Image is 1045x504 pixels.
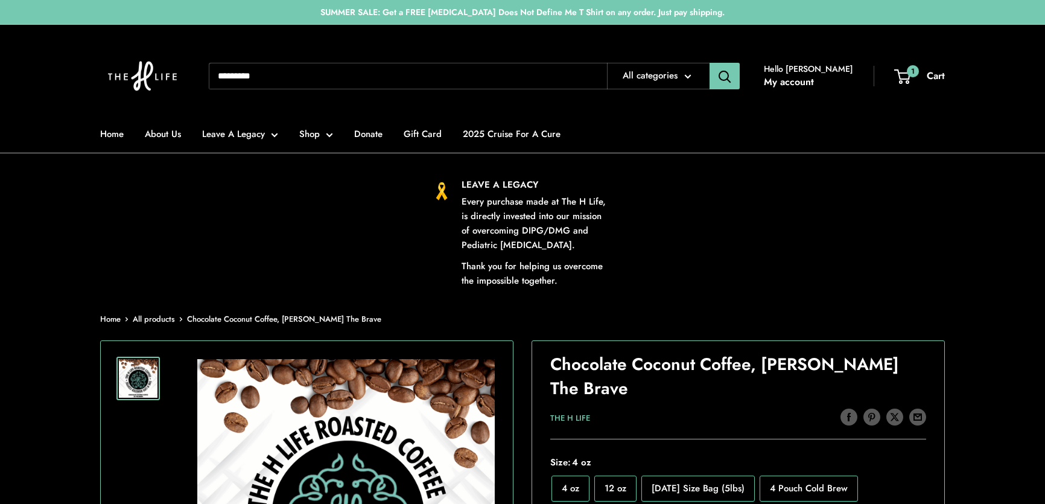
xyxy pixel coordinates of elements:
[100,37,185,115] img: The H Life
[710,63,740,89] button: Search
[100,313,121,325] a: Home
[133,313,175,325] a: All products
[605,482,626,495] span: 12 oz
[354,126,383,142] a: Donate
[909,408,926,426] a: Share by email
[764,61,853,77] span: Hello [PERSON_NAME]
[550,352,926,401] h1: Chocolate Coconut Coffee, [PERSON_NAME] The Brave
[760,476,858,502] label: 4 Pouch Cold Brew
[641,476,755,502] label: Monday Size Bag (5lbs)
[202,126,278,142] a: Leave A Legacy
[895,67,945,85] a: 1 Cart
[652,482,745,495] span: [DATE] Size Bag (5lbs)
[594,476,637,502] label: 12 oz
[462,194,612,252] p: Every purchase made at The H Life, is directly invested into our mission of overcoming DIPG/DMG a...
[462,177,612,192] p: LEAVE A LEGACY
[770,482,848,495] span: 4 Pouch Cold Brew
[404,126,442,142] a: Gift Card
[840,408,857,426] a: Share on Facebook
[550,454,926,471] span: Size:
[863,408,880,426] a: Pin on Pinterest
[571,456,591,469] span: 4 oz
[299,126,333,142] a: Shop
[927,69,945,83] span: Cart
[907,65,919,77] span: 1
[100,126,124,142] a: Home
[551,476,589,502] label: 4 oz
[209,63,607,89] input: Search...
[119,359,157,398] img: Chocolate Coconut Coffee, Eli The Brave
[562,482,579,495] span: 4 oz
[100,312,381,327] nav: Breadcrumb
[462,259,612,288] p: Thank you for helping us overcome the impossible together.
[463,126,561,142] a: 2025 Cruise For A Cure
[187,313,381,325] span: Chocolate Coconut Coffee, [PERSON_NAME] The Brave
[145,126,181,142] a: About Us
[886,408,903,426] a: Tweet on Twitter
[550,412,590,424] a: The H Life
[764,73,814,91] a: My account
